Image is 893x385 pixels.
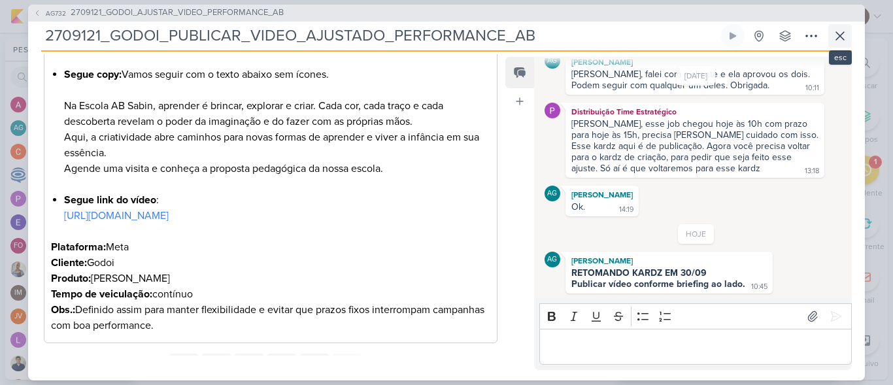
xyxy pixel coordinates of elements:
[64,209,169,222] a: [URL][DOMAIN_NAME]
[51,288,152,301] strong: Tempo de veiculação:
[539,329,852,365] div: Editor editing area: main
[64,67,490,176] li: Vamos seguir com o texto abaixo sem ícones. Na Escola AB Sabin, aprender é brincar, explorar e cr...
[829,50,852,65] div: esc
[539,303,852,329] div: Editor toolbar
[568,105,822,118] div: Distribuição Time Estratégico
[547,190,557,197] p: AG
[571,267,707,278] strong: RETOMANDO KARDZ EM 30/09
[571,69,813,91] div: [PERSON_NAME], falei com a cliente e ela aprovou os dois. Podem seguir com qualquer um deles. Obr...
[64,193,156,207] strong: Segue link do vídeo
[568,188,636,201] div: [PERSON_NAME]
[805,166,819,176] div: 13:18
[545,53,560,69] div: Aline Gimenez Graciano
[51,271,490,302] p: [PERSON_NAME] contínuo
[545,103,560,118] img: Distribuição Time Estratégico
[545,186,560,201] div: Aline Gimenez Graciano
[568,254,770,267] div: [PERSON_NAME]
[51,272,91,285] strong: Produto:
[51,303,75,316] strong: Obs.:
[51,224,490,255] p: Meta
[41,24,718,48] input: Kard Sem Título
[805,83,819,93] div: 10:11
[51,241,106,254] strong: Plataforma:
[51,256,87,269] strong: Cliente:
[728,31,738,41] div: Ligar relógio
[547,58,557,65] p: AG
[51,302,490,333] p: Definido assim para manter flexibilidade e evitar que prazos fixos interrompam campanhas com boa ...
[64,192,490,224] li: :
[64,68,122,81] strong: Segue copy:
[51,255,490,271] p: Godoi
[751,282,767,292] div: 10:45
[571,201,585,212] div: Ok.
[571,278,745,290] strong: Publicar vídeo conforme briefing ao lado.
[568,56,822,69] div: [PERSON_NAME]
[547,256,557,263] p: AG
[545,252,560,267] div: Aline Gimenez Graciano
[571,118,821,174] div: [PERSON_NAME], esse job chegou hoje às 10h com prazo para hoje às 15h, precisa [PERSON_NAME] cuid...
[619,205,633,215] div: 14:19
